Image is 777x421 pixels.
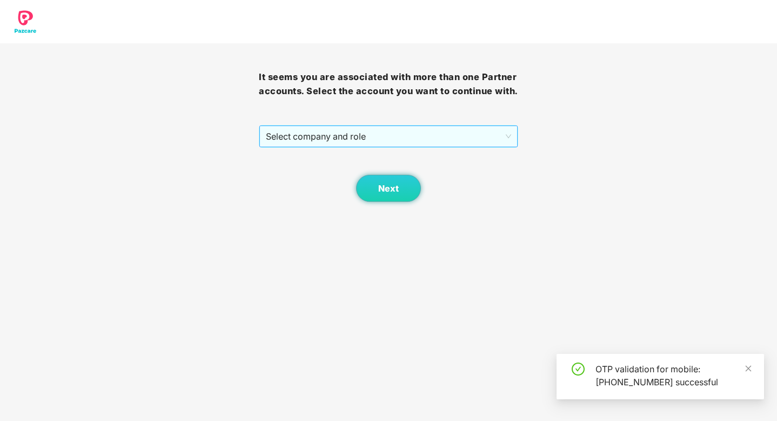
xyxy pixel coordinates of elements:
h3: It seems you are associated with more than one Partner accounts. Select the account you want to c... [259,70,518,98]
div: OTP validation for mobile: [PHONE_NUMBER] successful [595,363,751,389]
span: Select company and role [266,126,511,147]
span: check-circle [572,363,585,376]
span: close [745,365,752,372]
button: Next [356,175,421,202]
span: Next [378,183,399,194]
